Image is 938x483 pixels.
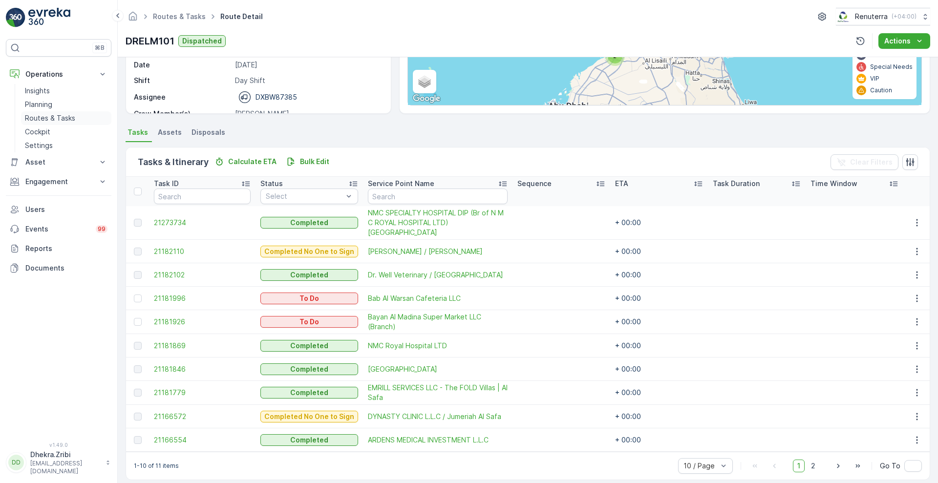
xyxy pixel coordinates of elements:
[368,189,508,204] input: Search
[158,127,182,137] span: Assets
[25,69,92,79] p: Operations
[266,191,343,201] p: Select
[154,247,251,256] span: 21182110
[8,455,24,470] div: DD
[260,363,358,375] button: Completed
[368,270,508,280] a: Dr. Well Veterinary / Jumeirah
[610,381,708,405] td: + 00:00
[870,63,913,71] p: Special Needs
[154,294,251,303] a: 21181996
[290,435,328,445] p: Completed
[264,247,354,256] p: Completed No One to Sign
[25,224,90,234] p: Events
[410,92,443,105] img: Google
[260,246,358,257] button: Completed No One to Sign
[810,179,857,189] p: Time Window
[282,156,333,168] button: Bulk Edit
[154,364,251,374] a: 21181846
[368,364,508,374] span: [GEOGRAPHIC_DATA]
[228,157,277,167] p: Calculate ETA
[368,341,508,351] a: NMC Royal Hospital LTD
[260,293,358,304] button: To Do
[98,225,106,233] p: 99
[6,200,111,219] a: Users
[134,219,142,227] div: Toggle Row Selected
[134,294,142,302] div: Toggle Row Selected
[368,435,508,445] a: ARDENS MEDICAL INVESTMENT L.L.C
[713,179,760,189] p: Task Duration
[368,312,508,332] a: Bayan Al Madina Super Market LLC (Branch)
[878,33,930,49] button: Actions
[884,36,911,46] p: Actions
[610,334,708,357] td: + 00:00
[615,179,628,189] p: ETA
[368,208,508,237] a: NMC SPECIALTY HOSPITAL DIP (Br of N M C ROYAL HOSPITAL LTD) Dubai Branch
[21,84,111,98] a: Insights
[610,428,708,452] td: + 00:00
[836,11,851,22] img: Screenshot_2024-07-26_at_13.33.01.png
[260,217,358,229] button: Completed
[134,342,142,350] div: Toggle Row Selected
[290,341,328,351] p: Completed
[235,60,381,70] p: [DATE]
[6,239,111,258] a: Reports
[178,35,226,47] button: Dispatched
[290,218,328,228] p: Completed
[260,434,358,446] button: Completed
[300,157,329,167] p: Bulk Edit
[211,156,280,168] button: Calculate ETA
[154,435,251,445] a: 21166554
[368,208,508,237] span: NMC SPECIALTY HOSPITAL DIP (Br of N M C ROYAL HOSPITAL LTD) [GEOGRAPHIC_DATA]
[368,294,508,303] span: Bab Al Warsan Cafeteria LLC
[290,388,328,398] p: Completed
[30,450,101,460] p: Dhekra.Zribi
[134,389,142,397] div: Toggle Row Selected
[850,157,893,167] p: Clear Filters
[368,179,434,189] p: Service Point Name
[134,413,142,420] div: Toggle Row Selected
[128,127,148,137] span: Tasks
[154,388,251,398] a: 21181779
[6,64,111,84] button: Operations
[154,270,251,280] a: 21182102
[368,364,508,374] a: Al Zahra Hospital
[134,365,142,373] div: Toggle Row Selected
[154,189,251,204] input: Search
[260,179,283,189] p: Status
[880,461,900,471] span: Go To
[368,383,508,402] span: EMRILL SERVICES LLC - The FOLD Villas | Al Safa
[836,8,930,25] button: Renuterra(+04:00)
[410,92,443,105] a: Open this area in Google Maps (opens a new window)
[25,141,53,150] p: Settings
[25,113,75,123] p: Routes & Tasks
[25,244,107,253] p: Reports
[368,412,508,421] a: DYNASTY CLINIC L.L.C / Jumeriah Al Safa
[368,247,508,256] span: [PERSON_NAME] / [PERSON_NAME]
[260,340,358,352] button: Completed
[182,36,222,46] p: Dispatched
[299,317,319,327] p: To Do
[368,247,508,256] a: Yoko Sizzler / Barsha
[264,412,354,421] p: Completed No One to Sign
[21,111,111,125] a: Routes & Tasks
[134,436,142,444] div: Toggle Row Selected
[25,205,107,214] p: Users
[414,71,435,92] a: Layers
[870,86,892,94] p: Caution
[134,462,179,470] p: 1-10 of 11 items
[138,155,209,169] p: Tasks & Itinerary
[154,179,179,189] p: Task ID
[807,460,820,472] span: 2
[154,317,251,327] a: 21181926
[21,139,111,152] a: Settings
[153,12,206,21] a: Routes & Tasks
[6,172,111,191] button: Engagement
[154,341,251,351] span: 21181869
[260,269,358,281] button: Completed
[610,206,708,240] td: + 00:00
